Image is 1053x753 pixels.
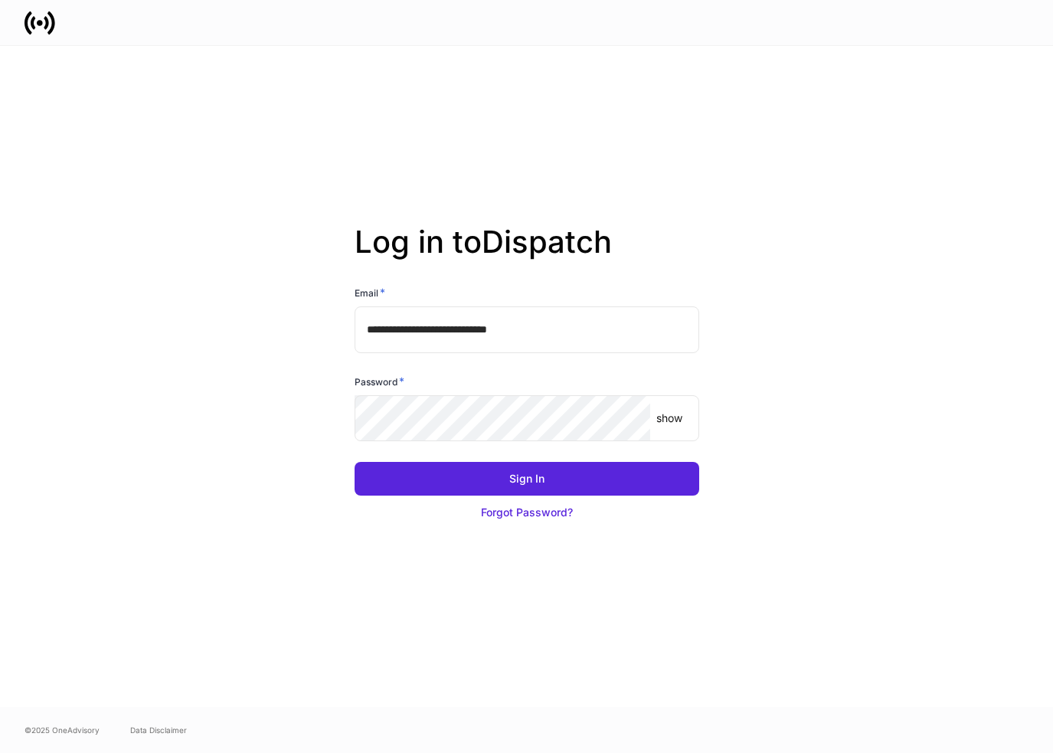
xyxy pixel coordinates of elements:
h6: Password [355,374,404,389]
h2: Log in to Dispatch [355,224,699,285]
div: Sign In [509,471,544,486]
span: © 2025 OneAdvisory [25,724,100,736]
button: Forgot Password? [355,496,699,529]
h6: Email [355,285,385,300]
p: show [656,411,682,426]
button: Sign In [355,462,699,496]
a: Data Disclaimer [130,724,187,736]
div: Forgot Password? [481,505,573,520]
